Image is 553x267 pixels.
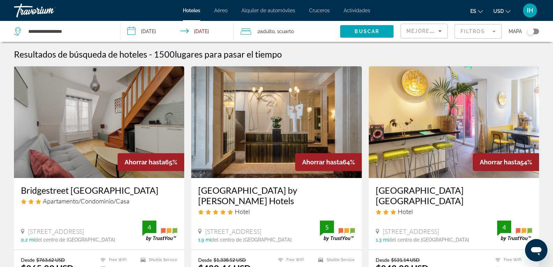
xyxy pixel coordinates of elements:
[125,158,165,166] span: Ahorrar hasta
[309,8,330,13] a: Cruceros
[35,237,115,243] span: del centro de [GEOGRAPHIC_DATA]
[275,257,315,263] li: Free WiFi
[470,6,483,16] button: Change language
[315,257,355,263] li: Shuttle Service
[470,8,476,14] span: es
[257,27,275,36] span: 2
[376,237,389,243] span: 1.3 mi
[522,28,539,35] button: Toggle map
[28,228,84,235] span: [STREET_ADDRESS]
[21,185,177,195] a: Bridgestreet [GEOGRAPHIC_DATA]
[198,257,212,263] span: Desde
[214,257,246,263] del: $1,338.52 USD
[320,221,355,241] img: trustyou-badge.svg
[480,158,520,166] span: Ahorrar hasta
[142,221,177,241] img: trustyou-badge.svg
[205,228,261,235] span: [STREET_ADDRESS]
[198,185,354,206] a: [GEOGRAPHIC_DATA] by [PERSON_NAME] Hotels
[493,6,510,16] button: Change currency
[260,29,275,34] span: Adulto
[14,66,184,178] img: Hotel image
[509,27,522,36] span: Mapa
[118,153,184,171] div: 65%
[214,8,227,13] a: Aéreo
[137,257,177,263] li: Shuttle Service
[302,158,343,166] span: Ahorrar hasta
[211,237,292,243] span: del centro de [GEOGRAPHIC_DATA]
[14,49,147,59] h1: Resultados de búsqueda de hoteles
[241,8,295,13] a: Alquiler de automóviles
[398,208,413,215] span: Hotel
[149,49,152,59] span: -
[383,228,439,235] span: [STREET_ADDRESS]
[493,8,504,14] span: USD
[521,3,539,18] button: User Menu
[36,257,65,263] del: $763.62 USD
[175,49,282,59] span: lugares para pasar el tiempo
[97,257,137,263] li: Free WiFi
[21,237,35,243] span: 0.2 mi
[234,21,340,42] button: Travelers: 2 adults, 0 children
[295,153,362,171] div: 64%
[527,7,533,14] span: IH
[235,208,250,215] span: Hotel
[154,49,282,59] h2: 1500
[497,223,511,231] div: 4
[369,66,539,178] img: Hotel image
[473,153,539,171] div: 54%
[142,223,156,231] div: 4
[279,29,294,34] span: Cuarto
[455,24,502,39] button: Filter
[376,257,389,263] span: Desde
[120,21,234,42] button: Check-in date: Dec 2, 2025 Check-out date: Dec 4, 2025
[376,208,532,215] div: 3 star Hotel
[492,257,532,263] li: Free WiFi
[21,197,177,205] div: 3 star Apartment
[14,1,84,20] a: Travorium
[354,29,379,34] span: Buscar
[21,257,35,263] span: Desde
[525,239,547,261] iframe: Botón para iniciar la ventana de mensajería
[191,66,361,178] img: Hotel image
[497,221,532,241] img: trustyou-badge.svg
[376,185,532,206] a: [GEOGRAPHIC_DATA] [GEOGRAPHIC_DATA]
[320,223,334,231] div: 5
[183,8,200,13] a: Hoteles
[198,237,211,243] span: 1.9 mi
[389,237,469,243] span: del centro de [GEOGRAPHIC_DATA]
[406,28,476,34] span: Mejores descuentos
[198,208,354,215] div: 5 star Hotel
[275,27,294,36] span: , 1
[406,27,442,35] mat-select: Sort by
[391,257,420,263] del: $531.14 USD
[340,25,394,38] button: Buscar
[43,197,129,205] span: Apartamento/Condominio/Casa
[344,8,370,13] a: Actividades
